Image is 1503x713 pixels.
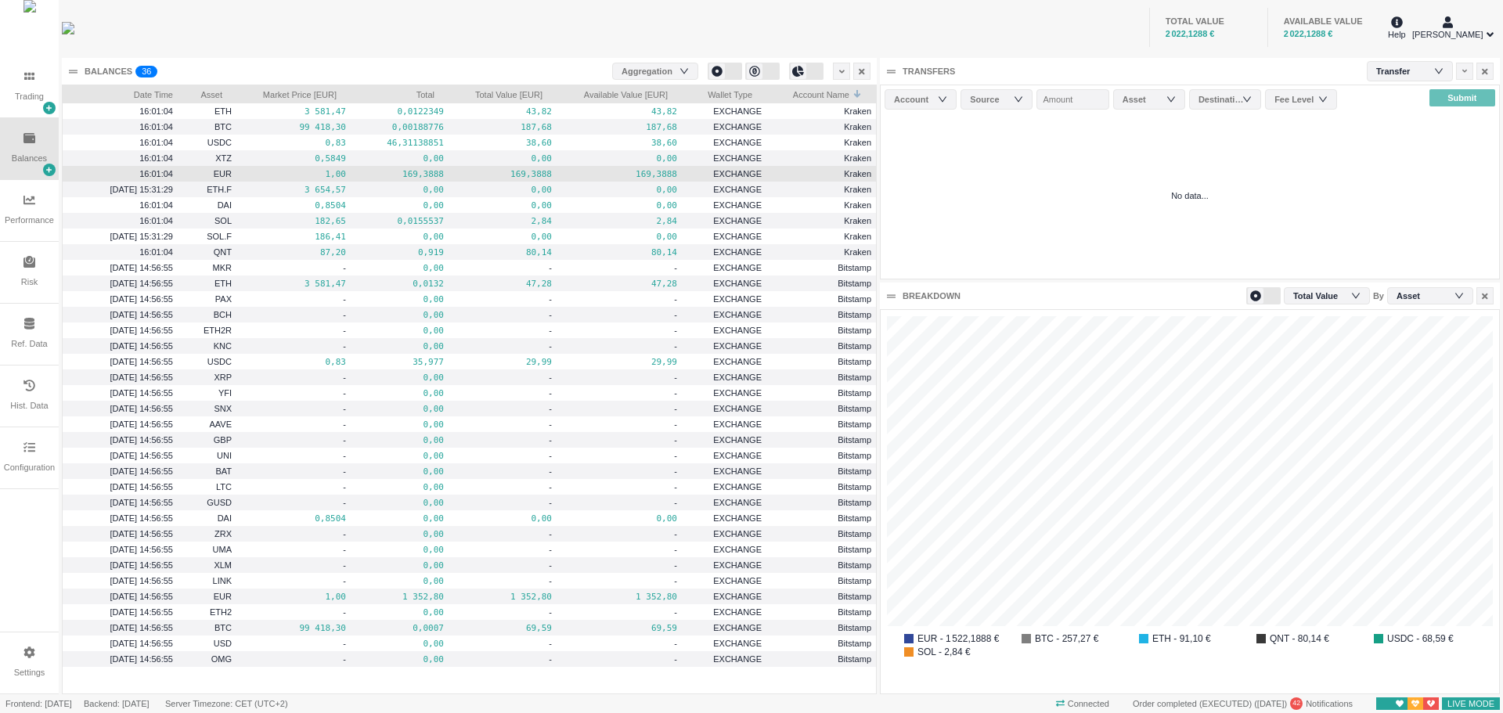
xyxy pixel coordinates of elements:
span: Kraken [844,169,871,178]
span: EXCHANGE [713,106,762,116]
pre: 0,00 [355,306,444,324]
span: [PERSON_NAME] [1412,28,1483,41]
span: [DATE] 14:56:55 [110,404,173,413]
span: Kraken [844,138,871,147]
span: EXCHANGE [713,232,762,241]
span: - [674,310,677,319]
pre: 3 654,57 [241,181,346,199]
span: Bitstamp [838,513,871,523]
span: EXCHANGE [713,310,762,319]
span: - [674,466,677,476]
pre: 0,00 [561,196,677,214]
span: EXCHANGE [713,373,762,382]
span: ETH [214,279,232,288]
pre: 0,00 [355,228,444,246]
span: Bitstamp [838,263,871,272]
pre: 0,00 [355,290,444,308]
pre: 87,20 [241,243,346,261]
div: Performance [5,214,54,227]
span: 16:01:04 [139,106,173,116]
span: EXCHANGE [713,341,762,351]
span: ETH [214,106,232,116]
span: EXCHANGE [713,435,762,445]
span: - [549,451,552,460]
pre: 0,8504 [241,196,346,214]
pre: 29,99 [561,353,677,371]
span: Bitstamp [838,482,871,492]
span: - [343,482,346,492]
span: EXCHANGE [713,576,762,585]
pre: 0,00 [355,322,444,340]
span: - [674,451,677,460]
pre: 0,83 [241,353,346,371]
span: [DATE] 14:56:55 [110,294,173,304]
div: Transfer [1376,59,1426,83]
div: Source [970,92,1016,107]
pre: 38,60 [561,134,677,152]
span: [DATE] 14:56:55 [110,341,173,351]
span: 16:01:04 [139,122,173,131]
pre: 2,84 [453,212,552,230]
div: Aggregation [622,63,682,79]
span: Kraken [844,232,871,241]
pre: 0,00 [453,196,552,214]
span: - [549,466,552,476]
span: EXCHANGE [713,404,762,413]
pre: 0,00 [561,181,677,199]
span: 2 022,1288 € [1284,29,1333,38]
span: - [674,294,677,304]
span: [DATE] 14:56:55 [110,310,173,319]
div: Help [1388,14,1406,41]
span: - [674,435,677,445]
span: [DATE] 14:56:55 [110,560,173,570]
span: GUSD [207,498,232,507]
span: [DATE] 14:56:55 [110,388,173,398]
i: icon: down [1014,94,1023,104]
span: - [343,466,346,476]
span: Kraken [844,106,871,116]
span: SNX [214,404,232,413]
div: TOTAL VALUE [1166,15,1252,28]
span: [DATE] 14:56:55 [110,545,173,554]
span: EXCHANGE [713,263,762,272]
span: GBP [214,435,232,445]
span: EXCHANGE [713,545,762,554]
span: - [343,388,346,398]
pre: 0,83 [241,134,346,152]
span: EXCHANGE [713,482,762,492]
span: PAX [215,294,232,304]
pre: 2,84 [561,212,677,230]
div: Total Value [1293,284,1353,308]
span: EXCHANGE [713,138,762,147]
i: icon: down [1351,290,1361,301]
pre: 35,977 [355,353,444,371]
span: UNI [217,451,232,460]
img: wyden_logotype_blue.svg [62,22,74,34]
pre: 0,00 [355,431,444,449]
pre: 0,00 [355,447,444,465]
span: - [549,545,552,554]
span: EXCHANGE [713,185,762,194]
span: USDC [207,357,232,366]
span: [DATE] 14:56:55 [110,498,173,507]
div: No data... [881,113,1499,279]
pre: 0,00 [355,149,444,167]
div: Asset [1397,284,1436,308]
pre: 169,3888 [453,165,552,183]
span: USDC [207,138,232,147]
span: - [549,263,552,272]
span: - [343,529,346,538]
pre: 0,00 [355,369,444,387]
span: - [343,560,346,570]
span: - [674,545,677,554]
span: - [674,498,677,507]
span: EXCHANGE [713,388,762,398]
span: 16:01:04 [139,153,173,163]
span: [DATE] 14:56:55 [110,373,173,382]
span: 16:01:04 [139,200,173,210]
span: - [549,294,552,304]
span: - [343,294,346,304]
pre: 0,00 [561,228,677,246]
span: - [549,373,552,382]
span: Bitstamp [838,404,871,413]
